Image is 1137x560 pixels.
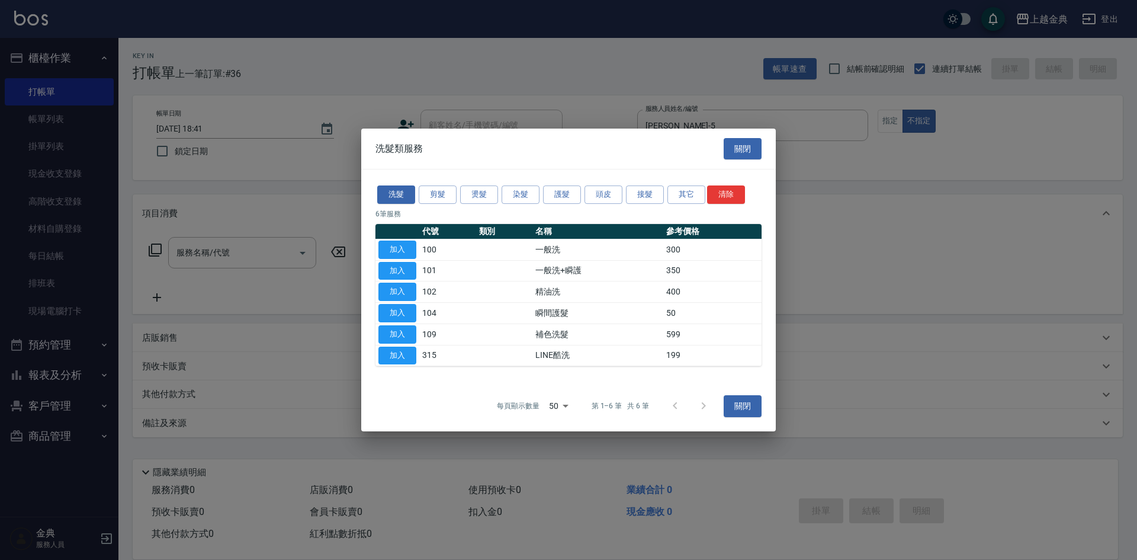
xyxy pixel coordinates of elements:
[663,260,762,281] td: 350
[378,304,416,322] button: 加入
[532,281,663,303] td: 精油洗
[707,185,745,204] button: 清除
[460,185,498,204] button: 燙髮
[724,395,762,417] button: 關閉
[532,260,663,281] td: 一般洗+瞬護
[419,239,476,260] td: 100
[378,283,416,301] button: 加入
[419,345,476,366] td: 315
[419,224,476,239] th: 代號
[378,325,416,344] button: 加入
[378,262,416,280] button: 加入
[375,209,762,219] p: 6 筆服務
[663,324,762,345] td: 599
[532,303,663,324] td: 瞬間護髮
[497,401,539,411] p: 每頁顯示數量
[419,185,457,204] button: 剪髮
[724,138,762,160] button: 關閉
[419,324,476,345] td: 109
[532,239,663,260] td: 一般洗
[663,239,762,260] td: 300
[476,224,533,239] th: 類別
[419,303,476,324] td: 104
[663,281,762,303] td: 400
[663,345,762,366] td: 199
[626,185,664,204] button: 接髮
[543,185,581,204] button: 護髮
[378,241,416,259] button: 加入
[502,185,539,204] button: 染髮
[375,143,423,155] span: 洗髮類服務
[419,281,476,303] td: 102
[544,390,573,422] div: 50
[592,401,649,411] p: 第 1–6 筆 共 6 筆
[667,185,705,204] button: 其它
[663,224,762,239] th: 參考價格
[532,345,663,366] td: LINE酷洗
[584,185,622,204] button: 頭皮
[532,324,663,345] td: 補色洗髮
[378,347,416,365] button: 加入
[419,260,476,281] td: 101
[663,303,762,324] td: 50
[532,224,663,239] th: 名稱
[377,185,415,204] button: 洗髮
